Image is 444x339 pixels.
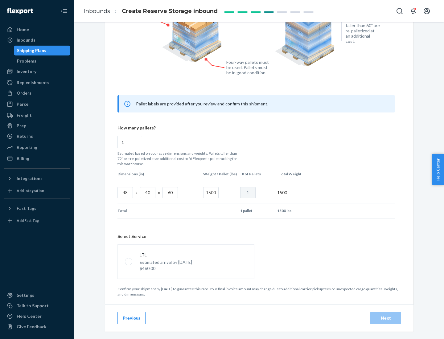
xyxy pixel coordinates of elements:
[276,166,313,182] th: Total Weight
[4,174,70,183] button: Integrations
[17,112,32,118] div: Freight
[239,166,276,182] th: # of Pallets
[135,190,138,196] p: x
[226,59,269,75] figcaption: Four-way pallets must be used. Pallets must be in good condition.
[376,315,396,321] div: Next
[4,311,70,321] a: Help Center
[238,203,275,218] td: 1 pallet
[17,155,29,161] div: Billing
[140,252,192,258] p: LTL
[4,25,70,35] a: Home
[17,218,39,223] div: Add Fast Tag
[117,151,241,166] p: Estimated based on your case dimensions and weights. Pallets taller than 72” are re-palletized at...
[17,144,37,150] div: Reporting
[17,68,36,75] div: Inventory
[17,313,42,319] div: Help Center
[79,2,223,20] ol: breadcrumbs
[17,101,30,107] div: Parcel
[4,142,70,152] a: Reporting
[4,131,70,141] a: Returns
[17,292,34,298] div: Settings
[370,312,401,324] button: Next
[117,312,146,324] button: Previous
[17,133,33,139] div: Returns
[58,5,70,17] button: Close Navigation
[421,5,433,17] button: Open account menu
[7,8,33,14] img: Flexport logo
[17,27,29,33] div: Home
[17,123,26,129] div: Prep
[4,203,70,213] button: Fast Tags
[158,190,160,196] p: x
[4,322,70,332] button: Give Feedback
[17,205,36,211] div: Fast Tags
[4,67,70,76] a: Inventory
[136,101,268,106] span: Pallet labels are provided after you review and confirm this shipment.
[407,5,419,17] button: Open notifications
[122,8,218,14] span: Create Reserve Storage inbound
[17,80,49,86] div: Replenishments
[14,46,71,55] a: Shipping Plans
[4,301,70,311] a: Talk to Support
[117,233,401,239] header: Select Service
[17,188,44,193] div: Add Integration
[4,216,70,226] a: Add Fast Tag
[393,5,406,17] button: Open Search Box
[4,78,70,88] a: Replenishments
[117,166,201,182] th: Dimensions (in)
[17,37,35,43] div: Inbounds
[17,303,49,309] div: Talk to Support
[201,166,239,182] th: Weight / Pallet (lbs)
[277,190,287,195] span: 1500
[4,290,70,300] a: Settings
[117,286,401,297] p: Confirm your shipment by [DATE] to guarantee this rate. Your final invoice amount may change due ...
[117,203,201,218] td: Total
[432,154,444,185] button: Help Center
[275,203,312,218] td: 1500 lbs
[4,88,70,98] a: Orders
[140,259,192,265] p: Estimated arrival by [DATE]
[17,90,31,96] div: Orders
[4,35,70,45] a: Inbounds
[84,8,110,14] a: Inbounds
[4,121,70,131] a: Prep
[4,186,70,196] a: Add Integration
[17,58,36,64] div: Problems
[17,324,47,330] div: Give Feedback
[14,56,71,66] a: Problems
[4,110,70,120] a: Freight
[17,175,43,182] div: Integrations
[17,47,46,54] div: Shipping Plans
[117,125,395,131] p: How many pallets?
[140,265,192,272] p: $460.00
[4,99,70,109] a: Parcel
[4,153,70,163] a: Billing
